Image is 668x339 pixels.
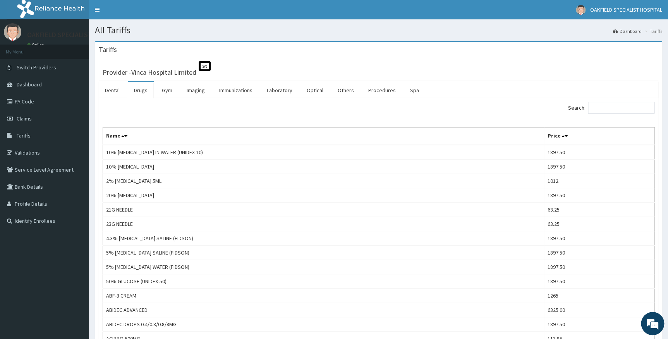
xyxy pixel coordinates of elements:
td: 1897.50 [544,260,654,274]
textarea: Type your message and hit 'Enter' [4,212,148,239]
a: Others [331,82,360,98]
span: Dashboard [17,81,42,88]
td: 50% GLUCOSE (UNIDEX-50) [103,274,544,289]
label: Search: [568,102,654,114]
li: Tariffs [642,28,662,34]
td: 5% [MEDICAL_DATA] WATER (FIDSON) [103,260,544,274]
td: 1012 [544,174,654,188]
img: User Image [4,23,21,41]
h1: All Tariffs [95,25,662,35]
p: OAKFIELD SPECIALIST HOSPITAL [27,31,124,38]
td: 6325.00 [544,303,654,317]
td: 63.25 [544,203,654,217]
a: Online [27,42,46,48]
td: 10% [MEDICAL_DATA] IN WATER (UNIDEX 10) [103,145,544,160]
a: Dental [99,82,126,98]
td: 21G NEEDLE [103,203,544,217]
h3: Tariffs [99,46,117,53]
span: Claims [17,115,32,122]
img: d_794563401_company_1708531726252_794563401 [14,39,31,58]
td: 23G NEEDLE [103,217,544,231]
td: 1265 [544,289,654,303]
a: Drugs [128,82,154,98]
th: Name [103,127,544,145]
td: 20% [MEDICAL_DATA] [103,188,544,203]
td: 1897.50 [544,160,654,174]
td: 10% [MEDICAL_DATA] [103,160,544,174]
td: 4.3% [MEDICAL_DATA] SALINE (FIDSON) [103,231,544,246]
td: 2% [MEDICAL_DATA] 5ML [103,174,544,188]
span: OAKFIELD SPECIALIST HOSPITAL [590,6,662,13]
h3: Provider - Vinca Hospital Limited [103,69,196,76]
span: We're online! [45,98,107,176]
td: ABIDEC ADVANCED [103,303,544,317]
a: Procedures [362,82,402,98]
a: Spa [404,82,425,98]
td: 1897.50 [544,145,654,160]
td: 63.25 [544,217,654,231]
td: 1897.50 [544,188,654,203]
span: Tariffs [17,132,31,139]
a: Imaging [180,82,211,98]
td: ABIDEC DROPS 0.4/0.8/0.8/8MG [103,317,544,332]
span: St [199,61,211,71]
a: Gym [156,82,179,98]
td: 1897.50 [544,317,654,332]
a: Dashboard [613,28,642,34]
th: Price [544,127,654,145]
a: Immunizations [213,82,259,98]
td: ABF-3 CREAM [103,289,544,303]
td: 1897.50 [544,246,654,260]
td: 5% [MEDICAL_DATA] SALINE (FIDSON) [103,246,544,260]
td: 1897.50 [544,274,654,289]
td: 1897.50 [544,231,654,246]
a: Laboratory [261,82,299,98]
img: User Image [576,5,586,15]
div: Chat with us now [40,43,130,53]
div: Minimize live chat window [127,4,146,22]
input: Search: [588,102,654,114]
span: Switch Providers [17,64,56,71]
a: Optical [301,82,330,98]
